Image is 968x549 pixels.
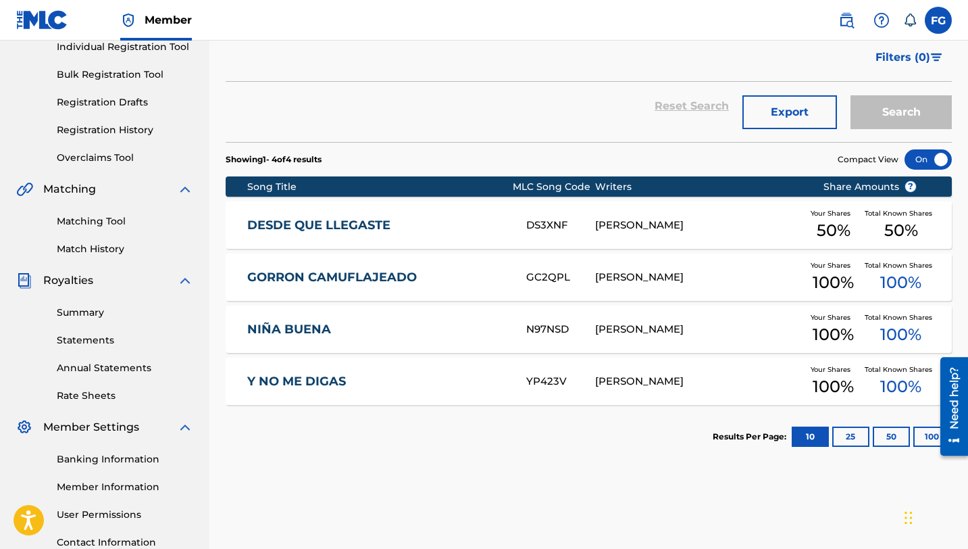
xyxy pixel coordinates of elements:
[884,218,918,243] span: 50 %
[865,312,938,323] span: Total Known Shares
[57,123,193,137] a: Registration History
[513,180,596,194] div: MLC Song Code
[177,272,193,289] img: expand
[838,12,855,28] img: search
[931,53,942,62] img: filter
[43,272,93,289] span: Royalties
[925,7,952,34] div: User Menu
[905,181,916,192] span: ?
[57,306,193,320] a: Summary
[811,208,856,218] span: Your Shares
[57,389,193,403] a: Rate Sheets
[526,270,595,285] div: GC2QPL
[930,352,968,460] iframe: Resource Center
[16,10,68,30] img: MLC Logo
[595,180,802,194] div: Writers
[813,270,854,295] span: 100 %
[832,427,869,447] button: 25
[875,49,930,66] span: Filters ( 0 )
[526,218,595,233] div: DS3XNF
[57,480,193,494] a: Member Information
[177,419,193,435] img: expand
[865,260,938,270] span: Total Known Shares
[865,208,938,218] span: Total Known Shares
[813,375,854,399] span: 100 %
[880,323,921,347] span: 100 %
[867,41,952,74] button: Filters (0)
[905,498,913,538] div: Drag
[247,374,508,389] a: Y NO ME DIGAS
[145,12,192,28] span: Member
[526,374,595,389] div: YP423V
[16,181,33,197] img: Matching
[57,40,193,54] a: Individual Registration Tool
[792,427,829,447] button: 10
[880,375,921,399] span: 100 %
[43,419,139,435] span: Member Settings
[811,260,856,270] span: Your Shares
[57,333,193,348] a: Statements
[913,427,950,447] button: 100
[713,431,790,443] p: Results Per Page:
[595,374,802,389] div: [PERSON_NAME]
[247,322,508,337] a: NIÑA BUENA
[813,323,854,347] span: 100 %
[811,312,856,323] span: Your Shares
[57,361,193,375] a: Annual Statements
[16,419,32,435] img: Member Settings
[43,181,96,197] span: Matching
[823,180,917,194] span: Share Amounts
[742,95,837,129] button: Export
[873,12,890,28] img: help
[865,364,938,375] span: Total Known Shares
[226,153,322,166] p: Showing 1 - 4 of 4 results
[595,322,802,337] div: [PERSON_NAME]
[177,181,193,197] img: expand
[120,12,136,28] img: Top Rightsholder
[16,272,32,289] img: Royalties
[873,427,910,447] button: 50
[57,151,193,165] a: Overclaims Tool
[868,7,895,34] div: Help
[817,218,850,243] span: 50 %
[880,270,921,295] span: 100 %
[247,218,508,233] a: DESDE QUE LLEGASTE
[57,214,193,229] a: Matching Tool
[57,452,193,467] a: Banking Information
[57,95,193,110] a: Registration Drafts
[57,68,193,82] a: Bulk Registration Tool
[595,270,802,285] div: [PERSON_NAME]
[833,7,860,34] a: Public Search
[811,364,856,375] span: Your Shares
[57,242,193,256] a: Match History
[57,508,193,522] a: User Permissions
[838,153,898,166] span: Compact View
[247,270,508,285] a: GORRON CAMUFLAJEADO
[526,322,595,337] div: N97NSD
[247,180,512,194] div: Song Title
[903,14,917,27] div: Notifications
[595,218,802,233] div: [PERSON_NAME]
[900,484,968,549] iframe: Chat Widget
